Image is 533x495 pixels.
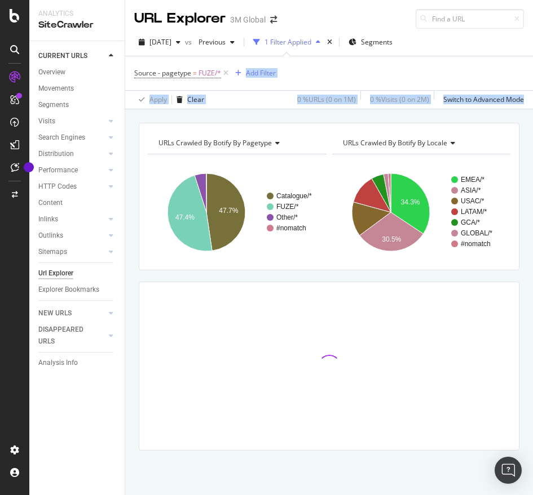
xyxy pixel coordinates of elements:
[134,91,167,109] button: Apply
[461,240,491,248] text: #nomatch
[38,230,63,242] div: Outlinks
[134,33,185,51] button: [DATE]
[38,66,65,78] div: Overview
[38,148,74,160] div: Distribution
[38,197,117,209] a: Content
[461,229,492,237] text: GLOBAL/*
[382,235,401,243] text: 30.5%
[38,246,105,258] a: Sitemaps
[187,95,204,104] div: Clear
[38,19,116,32] div: SiteCrawler
[231,66,276,80] button: Add Filter
[38,284,99,296] div: Explorer Bookmarks
[149,95,167,104] div: Apply
[38,284,117,296] a: Explorer Bookmarks
[194,33,239,51] button: Previous
[344,33,397,51] button: Segments
[38,66,117,78] a: Overview
[38,230,105,242] a: Outlinks
[175,213,195,221] text: 47.4%
[38,267,73,279] div: Url Explorer
[38,164,78,176] div: Performance
[297,95,356,104] div: 0 % URLs ( 0 on 1M )
[194,37,226,47] span: Previous
[38,115,105,127] a: Visits
[461,218,480,226] text: GCA/*
[38,132,105,144] a: Search Engines
[38,246,67,258] div: Sitemaps
[38,99,117,111] a: Segments
[38,83,117,95] a: Movements
[38,50,105,62] a: CURRENT URLS
[461,197,484,205] text: USAC/*
[38,181,77,193] div: HTTP Codes
[276,213,298,221] text: Other/*
[461,186,481,194] text: ASIA/*
[38,213,105,225] a: Inlinks
[38,132,85,144] div: Search Engines
[38,164,105,176] a: Performance
[38,9,116,19] div: Analytics
[461,208,487,216] text: LATAM/*
[495,457,522,484] div: Open Intercom Messenger
[219,207,238,215] text: 47.7%
[276,192,312,200] text: Catalogue/*
[38,213,58,225] div: Inlinks
[443,95,524,104] div: Switch to Advanced Mode
[246,68,276,78] div: Add Filter
[193,68,197,78] span: =
[38,267,117,279] a: Url Explorer
[38,307,105,319] a: NEW URLS
[38,357,78,369] div: Analysis Info
[134,9,226,28] div: URL Explorer
[134,68,191,78] span: Source - pagetype
[38,148,105,160] a: Distribution
[343,138,447,148] span: URLs Crawled By Botify By locale
[148,163,327,261] svg: A chart.
[38,181,105,193] a: HTTP Codes
[276,224,306,232] text: #nomatch
[185,37,194,47] span: vs
[38,324,105,347] a: DISAPPEARED URLS
[416,9,524,29] input: Find a URL
[24,162,34,172] div: Tooltip anchor
[199,65,221,81] span: FUZE/*
[332,163,511,261] svg: A chart.
[400,198,420,206] text: 34.3%
[38,357,117,369] a: Analysis Info
[270,16,277,24] div: arrow-right-arrow-left
[38,307,72,319] div: NEW URLS
[38,115,55,127] div: Visits
[265,37,311,47] div: 1 Filter Applied
[38,50,87,62] div: CURRENT URLS
[370,95,429,104] div: 0 % Visits ( 0 on 2M )
[341,134,501,152] h4: URLs Crawled By Botify By locale
[38,197,63,209] div: Content
[439,91,524,109] button: Switch to Advanced Mode
[158,138,272,148] span: URLs Crawled By Botify By pagetype
[230,14,266,25] div: 3M Global
[149,37,171,47] span: 2025 Aug. 17th
[325,37,334,48] div: times
[156,134,316,152] h4: URLs Crawled By Botify By pagetype
[249,33,325,51] button: 1 Filter Applied
[38,324,95,347] div: DISAPPEARED URLS
[38,83,74,95] div: Movements
[276,203,299,211] text: FUZE/*
[172,91,204,109] button: Clear
[361,37,393,47] span: Segments
[38,99,69,111] div: Segments
[461,176,484,184] text: EMEA/*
